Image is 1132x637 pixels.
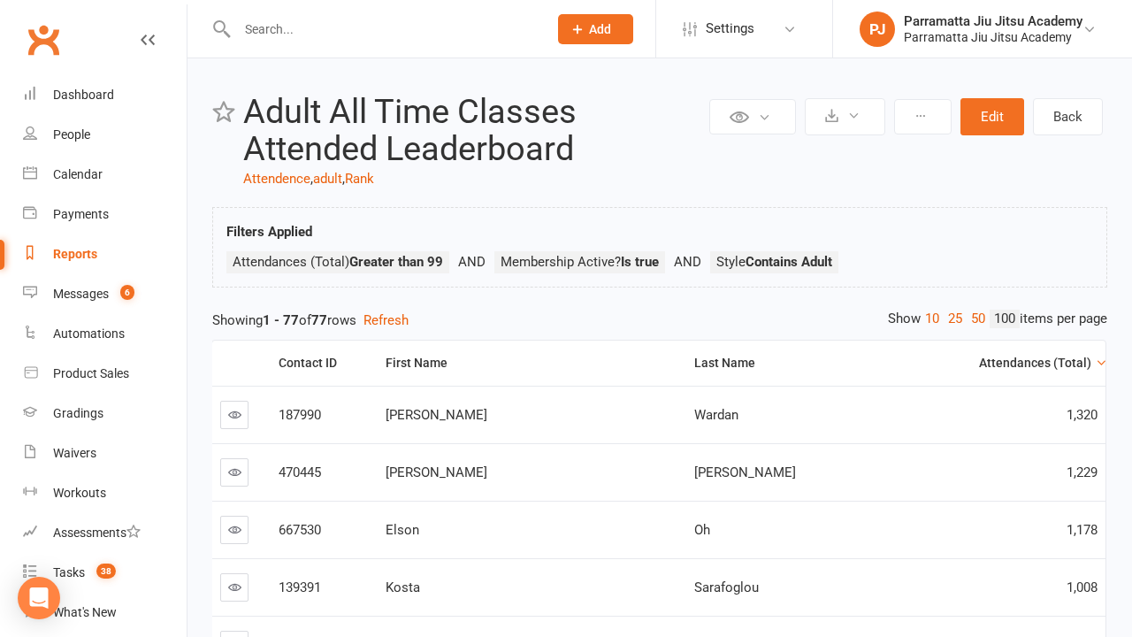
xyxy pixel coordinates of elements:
[263,312,299,328] strong: 1 - 77
[363,310,409,331] button: Refresh
[23,434,187,473] a: Waivers
[53,88,114,102] div: Dashboard
[21,18,65,62] a: Clubworx
[1067,579,1098,595] span: 1,008
[232,17,535,42] input: Search...
[558,14,633,44] button: Add
[243,94,705,168] h2: Adult All Time Classes Attended Leaderboard
[53,366,129,380] div: Product Sales
[53,167,103,181] div: Calendar
[311,312,327,328] strong: 77
[233,254,443,270] span: Attendances (Total)
[1067,522,1098,538] span: 1,178
[694,579,759,595] span: Sarafoglou
[589,22,611,36] span: Add
[23,234,187,274] a: Reports
[53,605,117,619] div: What's New
[53,287,109,301] div: Messages
[501,254,659,270] span: Membership Active?
[706,9,754,49] span: Settings
[53,207,109,221] div: Payments
[279,407,321,423] span: 187990
[904,29,1082,45] div: Parramatta Jiu Jitsu Academy
[386,522,419,538] span: Elson
[53,446,96,460] div: Waivers
[243,171,310,187] a: Attendence
[990,310,1020,328] a: 100
[621,254,659,270] strong: Is true
[694,522,710,538] span: Oh
[23,593,187,633] a: What's New
[53,526,141,540] div: Assessments
[23,553,187,593] a: Tasks 38
[944,310,967,328] a: 25
[694,357,913,370] div: Last Name
[746,254,832,270] strong: Contains Adult
[53,127,90,142] div: People
[226,224,312,240] strong: Filters Applied
[23,354,187,394] a: Product Sales
[960,98,1024,135] button: Edit
[694,407,738,423] span: Wardan
[53,326,125,341] div: Automations
[23,274,187,314] a: Messages 6
[1067,464,1098,480] span: 1,229
[279,357,363,370] div: Contact ID
[386,357,671,370] div: First Name
[921,310,944,328] a: 10
[386,464,487,480] span: [PERSON_NAME]
[1067,407,1098,423] span: 1,320
[694,464,796,480] span: [PERSON_NAME]
[342,171,345,187] span: ,
[96,564,116,579] span: 38
[23,195,187,234] a: Payments
[18,577,60,619] div: Open Intercom Messenger
[120,285,134,300] span: 6
[53,406,103,420] div: Gradings
[349,254,443,270] strong: Greater than 99
[23,314,187,354] a: Automations
[279,522,321,538] span: 667530
[23,115,187,155] a: People
[888,310,1107,328] div: Show items per page
[386,407,487,423] span: [PERSON_NAME]
[860,12,895,47] div: PJ
[967,310,990,328] a: 50
[53,565,85,579] div: Tasks
[23,394,187,434] a: Gradings
[313,171,342,187] a: adult
[310,171,313,187] span: ,
[345,171,374,187] a: Rank
[53,486,106,500] div: Workouts
[23,75,187,115] a: Dashboard
[23,155,187,195] a: Calendar
[1033,98,1103,135] a: Back
[386,579,420,595] span: Kosta
[716,254,832,270] span: Style
[904,13,1082,29] div: Parramatta Jiu Jitsu Academy
[279,464,321,480] span: 470445
[935,357,1091,370] div: Attendances (Total)
[23,473,187,513] a: Workouts
[212,310,1107,331] div: Showing of rows
[23,513,187,553] a: Assessments
[53,247,97,261] div: Reports
[279,579,321,595] span: 139391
